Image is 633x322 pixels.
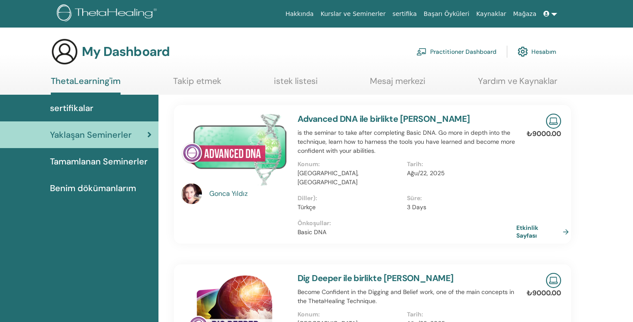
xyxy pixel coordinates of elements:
[509,6,540,22] a: Mağaza
[527,288,561,298] p: ₺9000.00
[416,48,427,56] img: chalkboard-teacher.svg
[473,6,510,22] a: Kaynaklar
[546,273,561,288] img: Live Online Seminar
[51,76,121,95] a: ThetaLearning'im
[527,129,561,139] p: ₺9000.00
[407,194,511,203] p: Süre :
[274,76,318,93] a: istek listesi
[82,44,170,59] h3: My Dashboard
[57,4,160,24] img: logo.png
[51,38,78,65] img: generic-user-icon.jpg
[298,272,454,284] a: Dig Deeper ile birlikte [PERSON_NAME]
[298,310,402,319] p: Konum :
[209,189,289,199] a: Gonca Yıldız
[298,169,402,187] p: [GEOGRAPHIC_DATA], [GEOGRAPHIC_DATA]
[298,219,517,228] p: Önkoşullar :
[407,310,511,319] p: Tarih :
[416,42,496,61] a: Practitioner Dashboard
[50,102,93,115] span: sertifikalar
[50,128,132,141] span: Yaklaşan Seminerler
[298,228,517,237] p: Basic DNA
[407,160,511,169] p: Tarih :
[50,182,136,195] span: Benim dökümanlarım
[317,6,389,22] a: Kurslar ve Seminerler
[516,224,572,239] a: Etkinlik Sayfası
[298,113,470,124] a: Advanced DNA ile birlikte [PERSON_NAME]
[420,6,473,22] a: Başarı Öyküleri
[181,183,202,204] img: default.jpg
[298,160,402,169] p: Konum :
[298,288,517,306] p: Become Confident in the Digging and Belief work, one of the main concepts in the ThetaHealing Tec...
[298,203,402,212] p: Türkçe
[518,44,528,59] img: cog.svg
[370,76,425,93] a: Mesaj merkezi
[407,203,511,212] p: 3 Days
[173,76,221,93] a: Takip etmek
[389,6,420,22] a: sertifika
[546,114,561,129] img: Live Online Seminar
[50,155,148,168] span: Tamamlanan Seminerler
[407,169,511,178] p: Ağu/22, 2025
[478,76,557,93] a: Yardım ve Kaynaklar
[298,194,402,203] p: Diller) :
[298,128,517,155] p: is the seminar to take after completing Basic DNA. Go more in depth into the technique, learn how...
[518,42,556,61] a: Hesabım
[282,6,317,22] a: Hakkında
[181,114,287,186] img: Advanced DNA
